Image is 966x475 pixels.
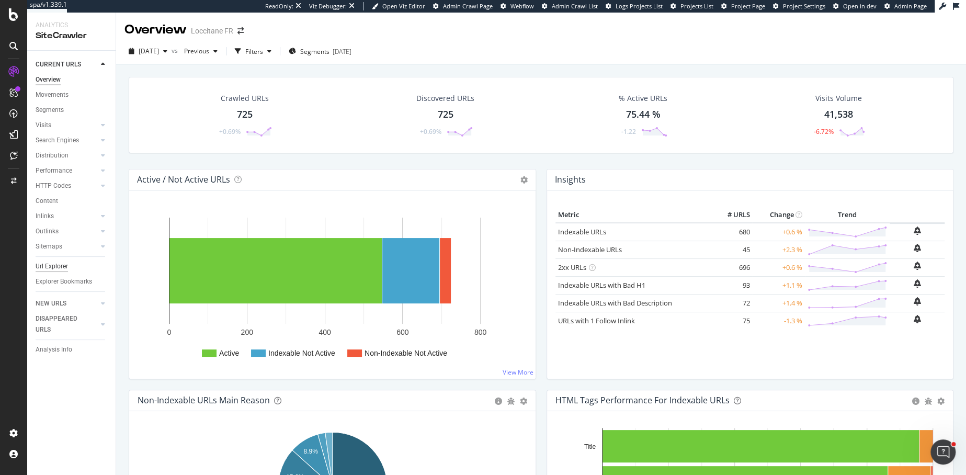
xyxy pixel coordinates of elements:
[309,2,347,10] div: Viz Debugger:
[36,89,108,100] a: Movements
[219,349,239,357] text: Active
[474,328,487,336] text: 800
[925,398,932,405] div: bug
[912,398,919,405] div: circle-info
[783,2,825,10] span: Project Settings
[303,448,318,455] text: 8.9%
[36,196,58,207] div: Content
[36,180,71,191] div: HTTP Codes
[139,47,159,55] span: 2025 Oct. 8th
[237,108,253,121] div: 725
[558,316,635,325] a: URLs with 1 Follow Inlink
[36,196,108,207] a: Content
[558,245,622,254] a: Non-Indexable URLs
[937,398,945,405] div: gear
[753,312,805,330] td: -1.3 %
[36,276,92,287] div: Explorer Bookmarks
[503,368,533,377] a: View More
[36,298,98,309] a: NEW URLS
[520,176,528,184] i: Options
[365,349,447,357] text: Non-Indexable Not Active
[914,315,921,323] div: bell-plus
[36,261,108,272] a: Url Explorer
[36,180,98,191] a: HTTP Codes
[285,43,356,60] button: Segments[DATE]
[300,47,329,56] span: Segments
[520,398,527,405] div: gear
[245,47,263,56] div: Filters
[555,395,730,405] div: HTML Tags Performance for Indexable URLs
[36,150,69,161] div: Distribution
[231,43,276,60] button: Filters
[36,261,68,272] div: Url Explorer
[221,93,269,104] div: Crawled URLs
[124,21,187,39] div: Overview
[36,120,51,131] div: Visits
[711,241,753,258] td: 45
[382,2,425,10] span: Open Viz Editor
[670,2,713,10] a: Projects List
[884,2,927,10] a: Admin Page
[616,2,663,10] span: Logs Projects List
[36,344,72,355] div: Analysis Info
[36,59,81,70] div: CURRENT URLS
[36,74,61,85] div: Overview
[219,127,241,136] div: +0.69%
[36,165,98,176] a: Performance
[416,93,474,104] div: Discovered URLs
[36,344,108,355] a: Analysis Info
[36,120,98,131] a: Visits
[552,2,598,10] span: Admin Crawl List
[36,211,54,222] div: Inlinks
[124,43,172,60] button: [DATE]
[753,258,805,276] td: +0.6 %
[36,30,107,42] div: SiteCrawler
[606,2,663,10] a: Logs Projects List
[510,2,534,10] span: Webflow
[558,280,645,290] a: Indexable URLs with Bad H1
[914,262,921,270] div: bell-plus
[36,241,98,252] a: Sitemaps
[36,313,88,335] div: DISAPPEARED URLS
[621,127,636,136] div: -1.22
[711,223,753,241] td: 680
[372,2,425,10] a: Open Viz Editor
[237,27,244,35] div: arrow-right-arrow-left
[36,211,98,222] a: Inlinks
[711,258,753,276] td: 696
[721,2,765,10] a: Project Page
[420,127,441,136] div: +0.69%
[167,328,172,336] text: 0
[36,226,59,237] div: Outlinks
[138,207,527,370] svg: A chart.
[241,328,254,336] text: 200
[711,312,753,330] td: 75
[711,294,753,312] td: 72
[731,2,765,10] span: Project Page
[914,279,921,288] div: bell-plus
[815,93,862,104] div: Visits Volume
[36,74,108,85] a: Overview
[753,241,805,258] td: +2.3 %
[36,165,72,176] div: Performance
[773,2,825,10] a: Project Settings
[443,2,493,10] span: Admin Crawl Page
[680,2,713,10] span: Projects List
[507,398,515,405] div: bug
[138,395,270,405] div: Non-Indexable URLs Main Reason
[843,2,877,10] span: Open in dev
[180,47,209,55] span: Previous
[833,2,877,10] a: Open in dev
[36,59,98,70] a: CURRENT URLS
[501,2,534,10] a: Webflow
[711,276,753,294] td: 93
[172,46,180,55] span: vs
[558,227,606,236] a: Indexable URLs
[824,108,853,121] div: 41,538
[36,298,66,309] div: NEW URLS
[542,2,598,10] a: Admin Crawl List
[191,26,233,36] div: Loccitane FR
[36,135,98,146] a: Search Engines
[930,439,956,465] iframe: Intercom live chat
